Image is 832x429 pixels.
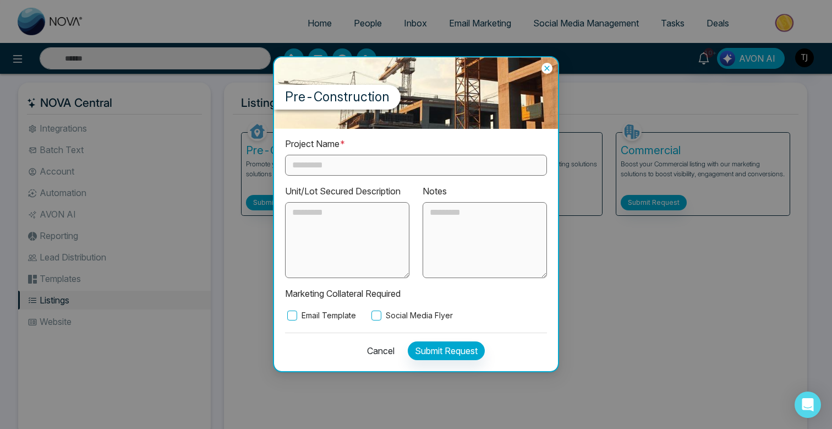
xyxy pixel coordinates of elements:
p: Marketing Collateral Required [285,287,547,301]
input: Email Template [287,311,297,321]
div: Open Intercom Messenger [795,392,821,418]
label: Pre-Construction [274,85,401,110]
label: Project Name [285,137,346,151]
label: Social Media Flyer [369,310,453,322]
button: Cancel [360,342,395,361]
button: Submit Request [408,342,485,361]
label: Unit/Lot Secured Description [285,185,401,199]
label: Email Template [285,310,356,322]
label: Notes [423,185,447,199]
input: Social Media Flyer [371,311,381,321]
